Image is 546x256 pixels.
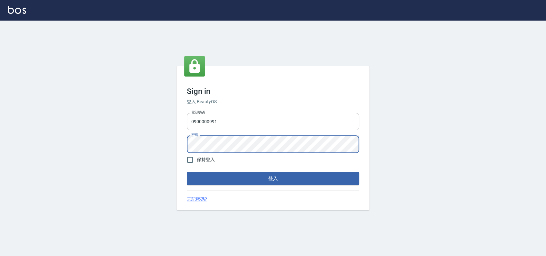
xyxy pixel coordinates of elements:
[197,156,215,163] span: 保持登入
[187,172,359,185] button: 登入
[191,133,198,137] label: 密碼
[187,98,359,105] h6: 登入 BeautyOS
[8,6,26,14] img: Logo
[191,110,205,115] label: 電話號碼
[187,196,207,203] a: 忘記密碼?
[187,87,359,96] h3: Sign in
